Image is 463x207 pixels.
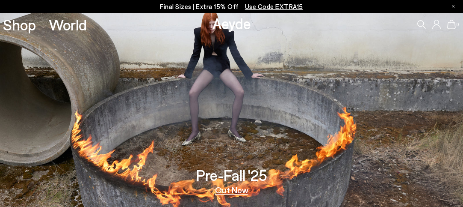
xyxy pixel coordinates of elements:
a: Shop [3,17,36,32]
span: Navigate to /collections/ss25-final-sizes [245,3,303,10]
a: World [49,17,87,32]
p: Final Sizes | Extra 15% Off [160,1,303,12]
a: 0 [447,20,456,29]
a: Out Now [215,186,248,194]
h3: Pre-Fall '25 [196,168,267,183]
span: 0 [456,22,460,27]
a: Aeyde [212,14,251,32]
